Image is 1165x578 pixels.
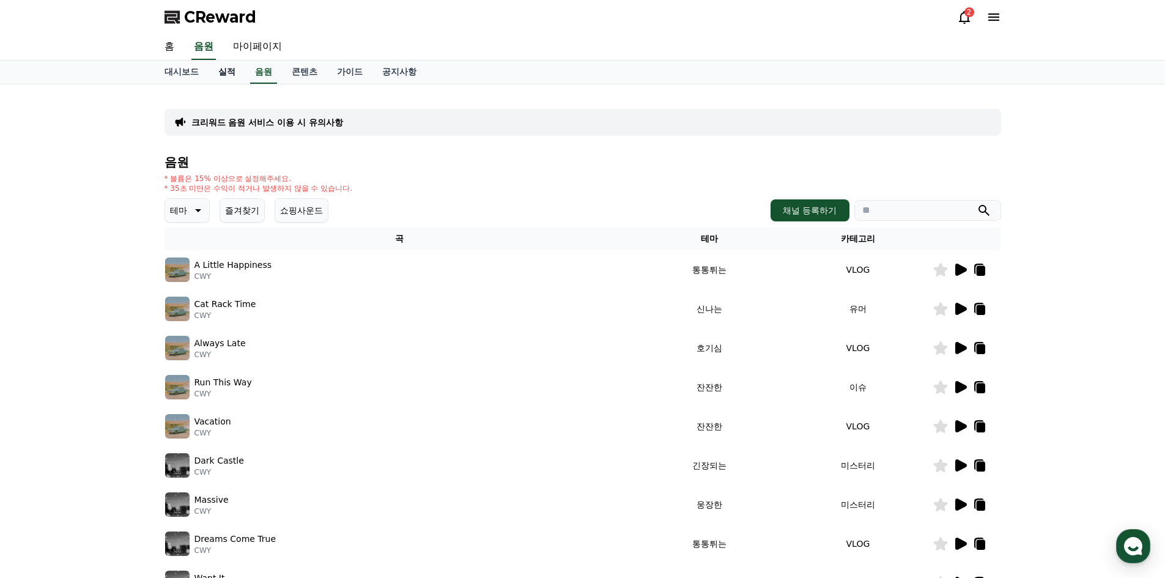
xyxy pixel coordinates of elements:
a: 크리워드 음원 서비스 이용 시 유의사항 [191,116,343,128]
p: Dark Castle [194,454,244,467]
span: 설정 [189,406,204,416]
img: music [165,375,190,399]
a: 2 [957,10,972,24]
a: 설정 [158,388,235,418]
p: 테마 [170,202,187,219]
td: 잔잔한 [635,368,783,407]
a: 콘텐츠 [282,61,327,84]
p: Run This Way [194,376,252,389]
p: Massive [194,494,229,506]
td: 잔잔한 [635,407,783,446]
td: 통통튀는 [635,524,783,563]
p: CWY [194,428,231,438]
img: music [165,453,190,478]
a: 공지사항 [372,61,426,84]
button: 쇼핑사운드 [275,198,328,223]
td: VLOG [783,407,932,446]
img: music [165,297,190,321]
a: 마이페이지 [223,34,292,60]
img: music [165,532,190,556]
p: CWY [194,350,246,360]
img: music [165,414,190,439]
p: CWY [194,272,272,281]
a: 대시보드 [155,61,209,84]
button: 채널 등록하기 [771,199,849,221]
a: 홈 [155,34,184,60]
a: 홈 [4,388,81,418]
td: 신나는 [635,289,783,328]
img: music [165,492,190,517]
th: 카테고리 [783,228,932,250]
a: 음원 [191,34,216,60]
p: Cat Rack Time [194,298,256,311]
th: 테마 [635,228,783,250]
p: CWY [194,467,244,477]
h4: 음원 [165,155,1001,169]
td: VLOG [783,524,932,563]
td: VLOG [783,328,932,368]
a: 실적 [209,61,245,84]
th: 곡 [165,228,635,250]
a: CReward [165,7,256,27]
p: Vacation [194,415,231,428]
a: 대화 [81,388,158,418]
span: CReward [184,7,256,27]
img: music [165,258,190,282]
td: 웅장한 [635,485,783,524]
td: 긴장되는 [635,446,783,485]
p: CWY [194,311,256,320]
p: * 볼륨은 15% 이상으로 설정해주세요. [165,174,353,183]
td: 이슈 [783,368,932,407]
td: 미스터리 [783,446,932,485]
div: 2 [964,7,974,17]
button: 테마 [165,198,210,223]
button: 즐겨찾기 [220,198,265,223]
td: 호기심 [635,328,783,368]
p: A Little Happiness [194,259,272,272]
p: * 35초 미만은 수익이 적거나 발생하지 않을 수 있습니다. [165,183,353,193]
td: 유머 [783,289,932,328]
a: 음원 [250,61,277,84]
a: 가이드 [327,61,372,84]
img: music [165,336,190,360]
td: 미스터리 [783,485,932,524]
span: 대화 [112,407,127,417]
span: 홈 [39,406,46,416]
p: Always Late [194,337,246,350]
p: CWY [194,546,276,555]
td: 통통튀는 [635,250,783,289]
p: Dreams Come True [194,533,276,546]
p: CWY [194,506,229,516]
p: CWY [194,389,252,399]
td: VLOG [783,250,932,289]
